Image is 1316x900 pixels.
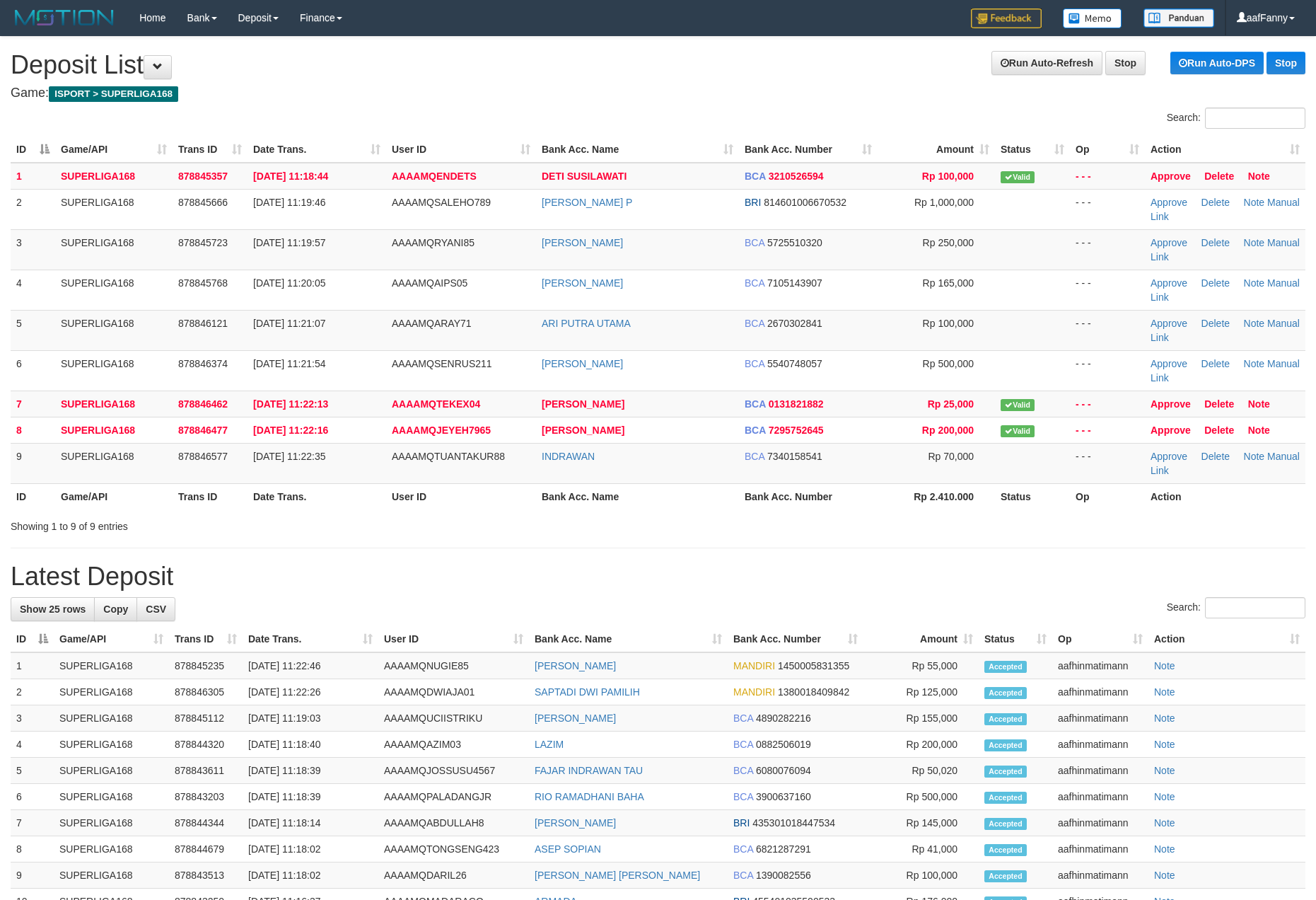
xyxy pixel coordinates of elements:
[392,318,472,329] span: AAAAMQARAY71
[923,277,974,289] span: Rp 165,000
[54,705,169,732] td: SUPERLIGA168
[54,626,169,652] th: Game/API: activate to sort column ascending
[542,451,595,462] a: INDRAWAN
[11,562,1305,591] h1: Latest Deposit
[386,483,536,509] th: User ID
[923,237,974,248] span: Rp 250,000
[253,318,325,329] span: [DATE] 11:21:07
[1063,8,1122,28] img: Button%20Memo.svg
[1154,686,1175,698] a: Note
[1170,52,1264,74] a: Run Auto-DPS
[1154,817,1175,829] a: Note
[1154,870,1175,881] a: Note
[248,137,386,163] th: Date Trans.: activate to sort column ascending
[173,483,248,509] th: Trans ID
[1244,237,1265,248] a: Note
[733,660,775,671] span: MANDIRI
[253,171,328,182] span: [DATE] 11:18:44
[55,443,173,483] td: SUPERLIGA168
[1248,171,1270,182] a: Note
[54,836,169,862] td: SUPERLIGA168
[54,732,169,758] td: SUPERLIGA168
[733,686,775,698] span: MANDIRI
[535,739,564,750] a: LAZIM
[55,417,173,443] td: SUPERLIGA168
[1151,358,1300,383] a: Manual Link
[1052,836,1148,862] td: aafhinmatimann
[756,843,811,855] span: Copy 6821287291 to clipboard
[1001,171,1035,183] span: Valid transaction
[1148,626,1305,652] th: Action: activate to sort column ascending
[984,687,1027,699] span: Accepted
[11,679,54,705] td: 2
[535,791,644,802] a: RIO RAMADHANI BAHA
[1244,277,1265,289] a: Note
[11,163,55,190] td: 1
[1151,277,1187,289] a: Approve
[243,810,378,836] td: [DATE] 11:18:14
[253,451,325,462] span: [DATE] 11:22:35
[1143,8,1214,28] img: panduan.png
[392,197,491,208] span: AAAAMQSALEHO789
[767,237,822,248] span: Copy 5725510320 to clipboard
[1201,358,1230,369] a: Delete
[55,391,173,417] td: SUPERLIGA168
[1205,597,1305,618] input: Search:
[756,870,811,881] span: Copy 1390082556 to clipboard
[178,425,228,436] span: 878846477
[984,661,1027,673] span: Accepted
[739,137,878,163] th: Bank Acc. Number: activate to sort column ascending
[392,277,467,289] span: AAAAMQAIPS05
[756,739,811,750] span: Copy 0882506019 to clipboard
[739,483,878,509] th: Bank Acc. Number
[542,425,624,436] a: [PERSON_NAME]
[55,310,173,350] td: SUPERLIGA168
[392,171,477,182] span: AAAAMQENDETS
[745,398,766,410] span: BCA
[11,626,54,652] th: ID: activate to sort column descending
[1154,765,1175,776] a: Note
[1070,483,1145,509] th: Op
[20,604,86,615] span: Show 25 rows
[54,862,169,889] td: SUPERLIGA168
[535,765,643,776] a: FAJAR INDRAWAN TAU
[54,679,169,705] td: SUPERLIGA168
[55,350,173,391] td: SUPERLIGA168
[169,836,243,862] td: 878844679
[253,237,325,248] span: [DATE] 11:19:57
[55,229,173,270] td: SUPERLIGA168
[979,626,1052,652] th: Status: activate to sort column ascending
[1167,108,1305,129] label: Search:
[928,451,974,462] span: Rp 70,000
[1201,451,1230,462] a: Delete
[984,766,1027,778] span: Accepted
[542,197,632,208] a: [PERSON_NAME] P
[745,171,766,182] span: BCA
[378,810,529,836] td: AAAAMQABDULLAH8
[1070,270,1145,310] td: - - -
[243,758,378,784] td: [DATE] 11:18:39
[11,597,95,621] a: Show 25 rows
[529,626,728,652] th: Bank Acc. Name: activate to sort column ascending
[378,784,529,810] td: AAAAMQPALADANGJR
[767,451,822,462] span: Copy 7340158541 to clipboard
[728,626,863,652] th: Bank Acc. Number: activate to sort column ascending
[11,229,55,270] td: 3
[11,836,54,862] td: 8
[1052,758,1148,784] td: aafhinmatimann
[1154,843,1175,855] a: Note
[11,137,55,163] th: ID: activate to sort column descending
[733,712,753,724] span: BCA
[1244,451,1265,462] a: Note
[535,843,601,855] a: ASEP SOPIAN
[1105,51,1146,75] a: Stop
[922,425,974,436] span: Rp 200,000
[178,277,228,289] span: 878845768
[392,398,480,410] span: AAAAMQTEKEX04
[1167,597,1305,618] label: Search:
[745,237,764,248] span: BCA
[733,739,753,750] span: BCA
[243,784,378,810] td: [DATE] 11:18:39
[745,277,764,289] span: BCA
[1244,358,1265,369] a: Note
